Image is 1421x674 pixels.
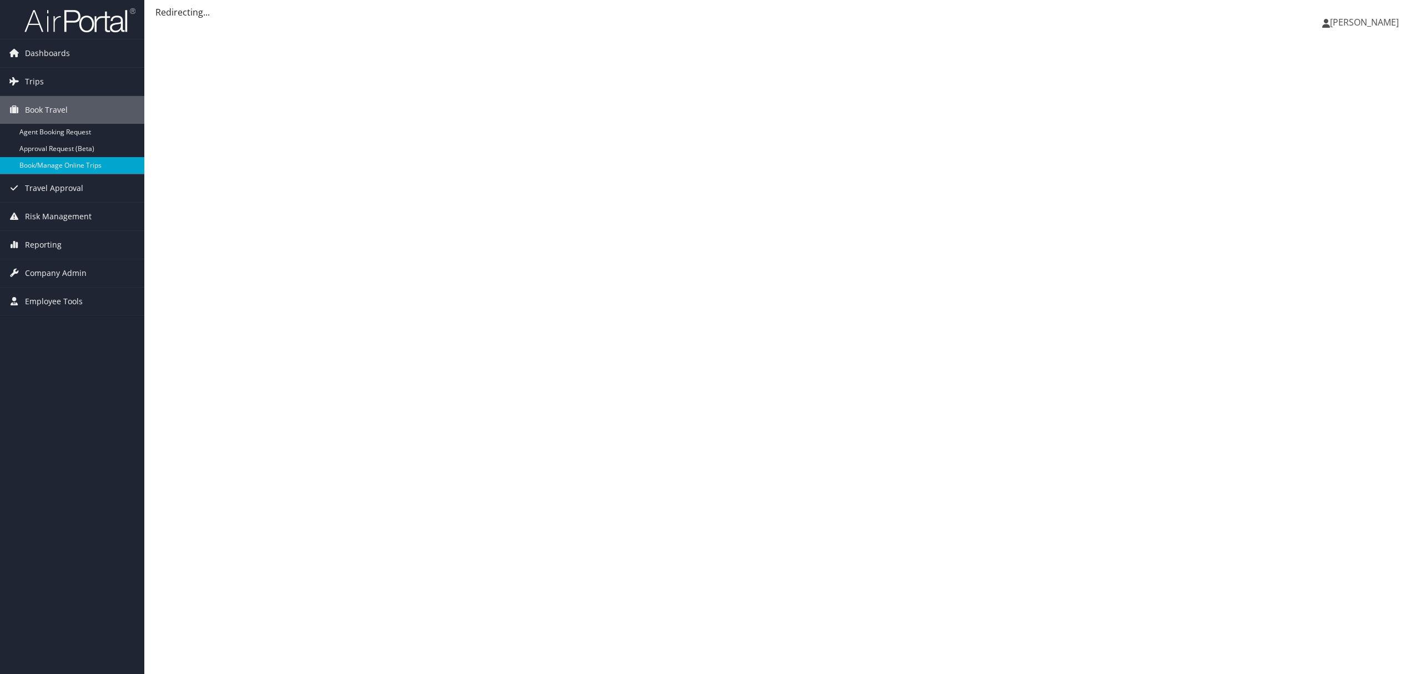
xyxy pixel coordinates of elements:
[25,203,92,230] span: Risk Management
[25,68,44,95] span: Trips
[155,6,1410,19] div: Redirecting...
[25,259,87,287] span: Company Admin
[25,174,83,202] span: Travel Approval
[25,288,83,315] span: Employee Tools
[24,7,135,33] img: airportal-logo.png
[25,96,68,124] span: Book Travel
[25,231,62,259] span: Reporting
[25,39,70,67] span: Dashboards
[1330,16,1399,28] span: [PERSON_NAME]
[1322,6,1410,39] a: [PERSON_NAME]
